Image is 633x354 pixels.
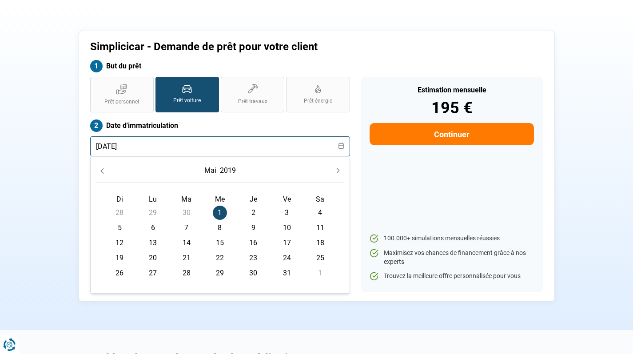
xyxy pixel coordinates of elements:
[96,164,108,177] button: Previous Month
[170,266,203,281] td: 28
[237,266,270,281] td: 30
[213,251,227,265] span: 22
[237,251,270,266] td: 23
[215,195,225,203] span: Me
[246,206,260,220] span: 2
[370,87,533,94] div: Estimation mensuelle
[246,236,260,250] span: 16
[280,236,294,250] span: 17
[313,266,327,280] span: 1
[270,266,303,281] td: 31
[203,163,218,179] button: Choose Month
[237,235,270,251] td: 16
[313,251,327,265] span: 25
[170,235,203,251] td: 14
[146,251,160,265] span: 20
[303,220,337,235] td: 11
[146,206,160,220] span: 29
[103,235,136,251] td: 12
[370,272,533,281] li: Trouvez la meilleure offre personnalisée pour vous
[213,236,227,250] span: 15
[170,220,203,235] td: 7
[179,236,194,250] span: 14
[136,235,170,251] td: 13
[103,205,136,220] td: 28
[203,266,236,281] td: 29
[218,163,238,179] button: Choose Year
[170,251,203,266] td: 21
[112,236,127,250] span: 12
[179,206,194,220] span: 30
[280,221,294,235] span: 10
[90,136,350,156] input: jj/mm/aaaa
[303,235,337,251] td: 18
[146,266,160,280] span: 27
[179,221,194,235] span: 7
[246,266,260,280] span: 30
[90,157,350,294] div: Choose Date
[304,97,332,105] span: Prêt énergie
[203,235,236,251] td: 15
[112,266,127,280] span: 26
[90,40,427,53] h1: Simplicicar - Demande de prêt pour votre client
[246,251,260,265] span: 23
[112,221,127,235] span: 5
[116,195,123,203] span: Di
[213,266,227,280] span: 29
[179,251,194,265] span: 21
[270,220,303,235] td: 10
[213,221,227,235] span: 8
[303,205,337,220] td: 4
[146,236,160,250] span: 13
[370,100,533,116] div: 195 €
[303,266,337,281] td: 1
[112,206,127,220] span: 28
[181,195,191,203] span: Ma
[149,195,157,203] span: Lu
[270,235,303,251] td: 17
[213,206,227,220] span: 1
[103,220,136,235] td: 5
[238,98,267,105] span: Prêt travaux
[90,119,350,132] label: Date d'immatriculation
[370,234,533,243] li: 100.000+ simulations mensuelles réussies
[237,220,270,235] td: 9
[237,205,270,220] td: 2
[146,221,160,235] span: 6
[270,251,303,266] td: 24
[103,251,136,266] td: 19
[370,123,533,145] button: Continuer
[280,266,294,280] span: 31
[280,206,294,220] span: 3
[203,205,236,220] td: 1
[280,251,294,265] span: 24
[103,266,136,281] td: 26
[90,60,350,72] label: But du prêt
[246,221,260,235] span: 9
[203,220,236,235] td: 8
[179,266,194,280] span: 28
[112,251,127,265] span: 19
[313,206,327,220] span: 4
[136,266,170,281] td: 27
[316,195,324,203] span: Sa
[203,251,236,266] td: 22
[136,220,170,235] td: 6
[170,205,203,220] td: 30
[303,251,337,266] td: 25
[332,164,344,177] button: Next Month
[313,236,327,250] span: 18
[270,205,303,220] td: 3
[283,195,291,203] span: Ve
[370,249,533,266] li: Maximisez vos chances de financement grâce à nos experts
[313,221,327,235] span: 11
[173,97,201,104] span: Prêt voiture
[104,98,139,106] span: Prêt personnel
[250,195,257,203] span: Je
[136,251,170,266] td: 20
[136,205,170,220] td: 29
